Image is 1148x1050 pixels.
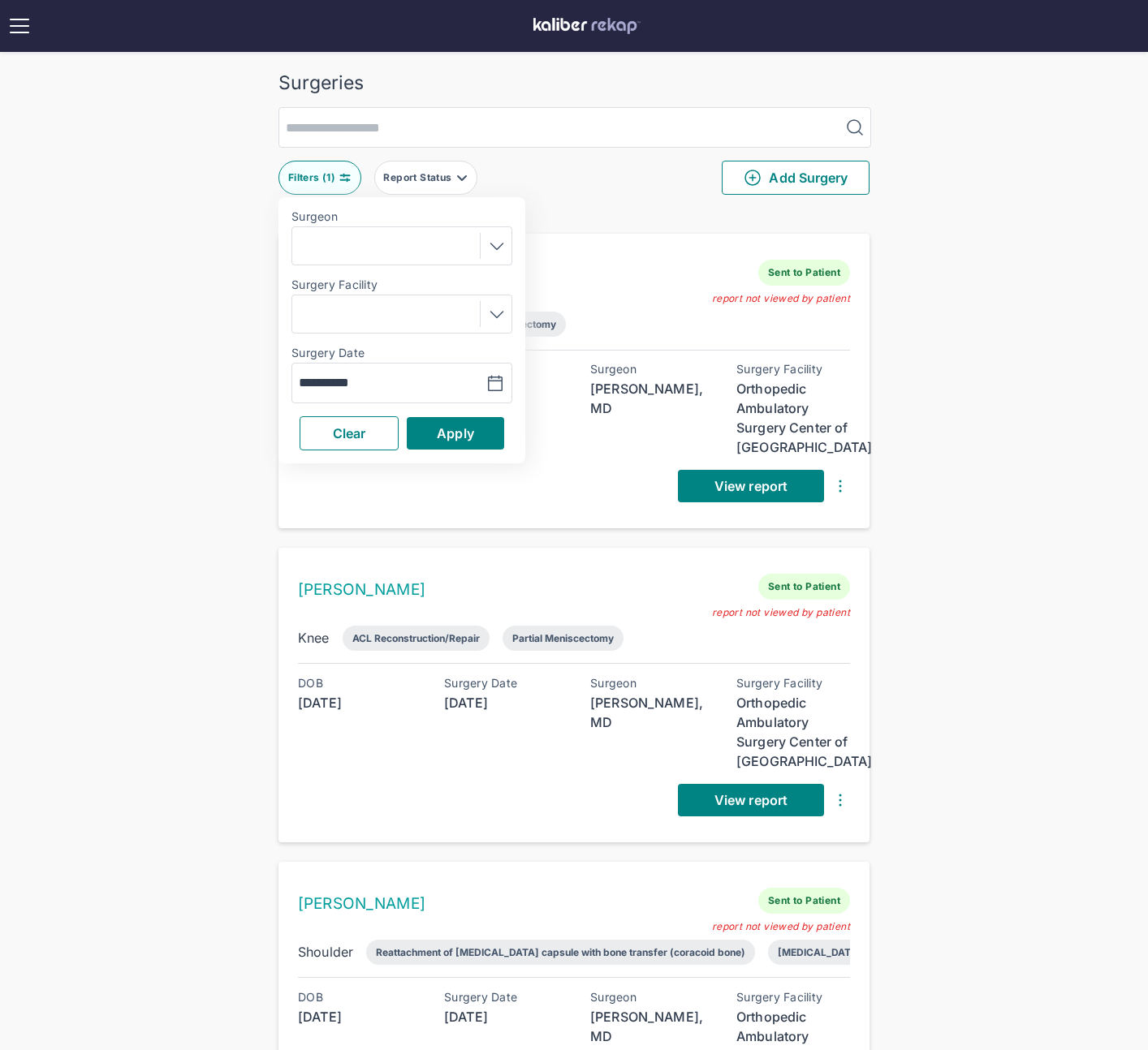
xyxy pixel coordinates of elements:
div: Knee [298,628,330,648]
span: Sent to Patient [758,888,850,914]
span: Add Surgery [743,168,848,187]
img: DotsThreeVertical.31cb0eda.svg [831,476,850,496]
div: Surgery Facility [736,991,850,1004]
img: faders-horizontal-teal.edb3eaa8.svg [339,171,352,184]
div: report not viewed by patient [712,292,850,305]
div: Surgery Date [444,677,558,690]
span: Sent to Patient [758,574,850,600]
div: Orthopedic Ambulatory Surgery Center of [GEOGRAPHIC_DATA] [736,379,850,457]
div: [DATE] [298,1007,412,1026]
div: Orthopedic Ambulatory Surgery Center of [GEOGRAPHIC_DATA] [736,693,850,771]
div: [DATE] [444,693,558,712]
img: filter-caret-down-grey.b3560631.svg [455,171,468,184]
label: Surgery Facility [291,278,512,291]
button: Filters (1) [278,161,361,195]
div: [MEDICAL_DATA] [778,946,861,958]
div: ACL Reconstruction/Repair [352,632,480,644]
span: Clear [333,425,366,441]
div: Filters ( 1 ) [288,171,339,184]
div: Surgeon [590,677,704,690]
div: DOB [298,991,412,1004]
img: PlusCircleGreen.5fd88d77.svg [743,168,762,187]
div: [PERSON_NAME], MD [590,1007,704,1046]
div: [PERSON_NAME], MD [590,693,704,732]
div: 3 entries [278,208,870,227]
button: Report Status [374,161,477,195]
label: Surgeon [291,210,512,223]
div: report not viewed by patient [712,920,850,933]
label: Surgery Date [291,346,512,359]
button: Apply [407,417,504,450]
div: Surgeries [278,71,870,94]
a: [PERSON_NAME] [298,580,425,599]
a: [PERSON_NAME] [298,894,425,913]
span: View report [714,478,788,494]
img: open menu icon [6,13,32,39]
div: [PERSON_NAME], MD [590,379,704,418]
div: report not viewed by patient [712,606,850,619]
div: [DATE] [298,693,412,712]
span: View report [714,792,788,808]
div: DOB [298,677,412,690]
span: Sent to Patient [758,260,850,286]
button: Clear [300,416,399,450]
div: Surgery Facility [736,363,850,376]
img: kaliber labs logo [533,18,641,34]
button: Add Surgery [722,161,870,195]
div: [DATE] [444,1007,558,1026]
div: Surgery Date [444,991,558,1004]
div: Surgeon [590,991,704,1004]
a: View report [678,784,824,816]
span: Apply [437,425,474,441]
img: MagnifyingGlass.1dc66aab.svg [845,118,865,137]
div: Report Status [383,171,455,184]
div: Reattachment of [MEDICAL_DATA] capsule with bone transfer (coracoid bone) [376,946,745,958]
div: Shoulder [298,942,353,962]
div: Surgery Facility [736,677,850,690]
div: Partial Meniscectomy [512,632,614,644]
a: View report [678,470,824,502]
div: Surgeon [590,363,704,376]
img: DotsThreeVertical.31cb0eda.svg [831,790,850,810]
